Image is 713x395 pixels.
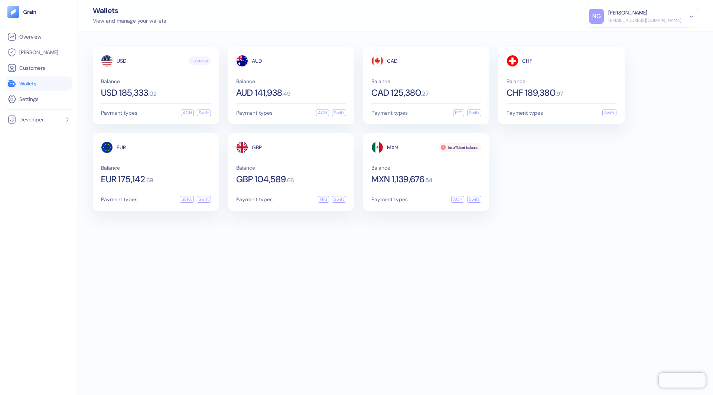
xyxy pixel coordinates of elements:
[180,196,194,203] div: SEPA
[371,197,408,202] span: Payment types
[236,197,273,202] span: Payment types
[236,175,286,184] span: GBP 104,589
[371,79,481,84] span: Balance
[608,9,647,17] div: [PERSON_NAME]
[101,165,211,170] span: Balance
[371,165,481,170] span: Balance
[439,143,481,152] div: Insufficient balance
[467,196,481,203] div: Swift
[236,88,282,97] span: AUD 141,938
[507,79,616,84] span: Balance
[101,110,137,115] span: Payment types
[371,110,408,115] span: Payment types
[236,110,273,115] span: Payment types
[101,175,145,184] span: EUR 175,142
[117,58,127,63] span: USD
[252,58,262,63] span: AUD
[19,80,36,87] span: Wallets
[424,177,433,183] span: . 54
[7,95,70,104] a: Settings
[7,6,19,18] img: logo-tablet-V2.svg
[7,32,70,41] a: Overview
[19,33,41,40] span: Overview
[19,116,44,123] span: Developer
[117,145,126,150] span: EUR
[507,88,556,97] span: CHF 189,380
[522,58,532,63] span: CHF
[101,88,148,97] span: USD 185,333
[286,177,294,183] span: . 66
[7,63,70,72] a: Customers
[236,165,346,170] span: Balance
[148,91,157,97] span: . 02
[371,175,424,184] span: MXN 1,139,676
[19,64,45,72] span: Customers
[421,91,429,97] span: . 27
[197,196,211,203] div: Swift
[318,196,329,203] div: FPS
[19,95,39,103] span: Settings
[19,49,58,56] span: [PERSON_NAME]
[101,197,137,202] span: Payment types
[467,110,481,116] div: Swift
[252,145,262,150] span: GBP
[145,177,153,183] span: . 69
[23,9,37,14] img: logo
[192,58,208,64] span: Functional
[387,145,398,150] span: MXN
[93,7,166,14] div: Wallets
[316,110,329,116] div: ACH
[451,196,464,203] div: ACH
[556,91,563,97] span: . 97
[608,17,681,24] div: [EMAIL_ADDRESS][DOMAIN_NAME]
[387,58,398,63] span: CAD
[332,196,346,203] div: Swift
[371,88,421,97] span: CAD 125,380
[101,79,211,84] span: Balance
[507,110,543,115] span: Payment types
[93,17,166,25] div: View and manage your wallets
[282,91,290,97] span: . 49
[589,9,604,24] div: NG
[197,110,211,116] div: Swift
[181,110,194,116] div: ACH
[332,110,346,116] div: Swift
[453,110,464,116] div: EFT
[659,373,706,388] iframe: Chatra live chat
[7,48,70,57] a: [PERSON_NAME]
[602,110,616,116] div: Swift
[7,79,70,88] a: Wallets
[236,79,346,84] span: Balance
